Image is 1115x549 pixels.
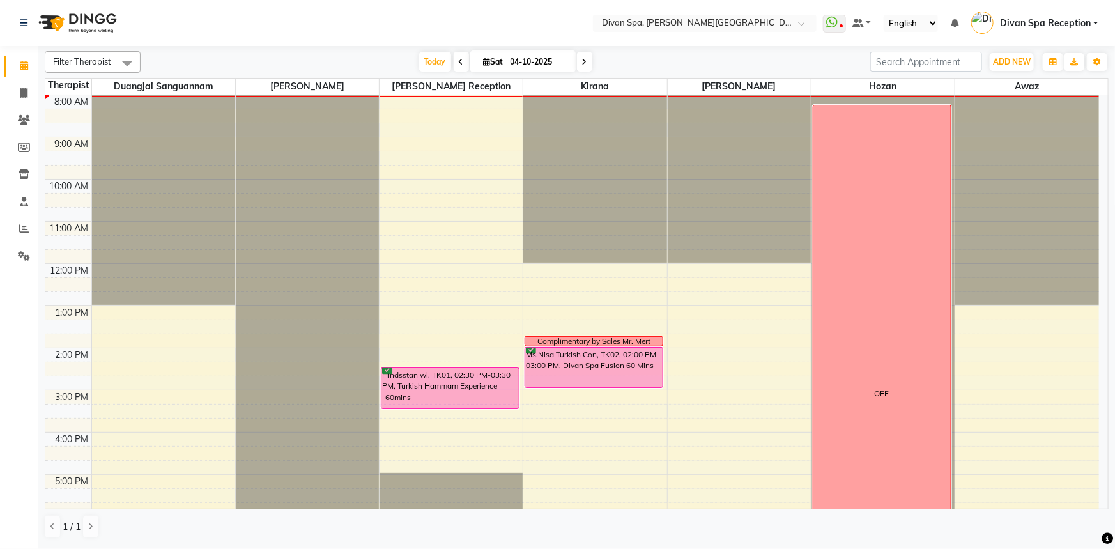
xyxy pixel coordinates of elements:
div: 12:00 PM [48,264,91,277]
span: Hozan [811,79,955,95]
div: 9:00 AM [52,137,91,151]
span: Filter Therapist [53,56,111,66]
span: Divan Spa Reception [1000,17,1091,30]
div: 8:00 AM [52,95,91,109]
span: Today [419,52,451,72]
div: 2:00 PM [53,348,91,362]
span: 1 / 1 [63,520,81,534]
div: 3:00 PM [53,390,91,404]
div: OFF [875,388,889,399]
div: Therapist [45,79,91,92]
span: Awaz [955,79,1099,95]
div: Ms.Nisa Turkish Con, TK02, 02:00 PM-03:00 PM, Divan Spa Fusion 60 Mins [525,348,663,387]
div: 1:00 PM [53,306,91,320]
input: 2025-10-04 [507,52,571,72]
span: ADD NEW [993,57,1031,66]
div: Complimentary by Sales Mr. Mert [537,336,650,347]
span: [PERSON_NAME] Reception [380,79,523,95]
img: logo [33,5,120,41]
span: Sat [481,57,507,66]
div: 4:00 PM [53,433,91,446]
div: Hindsstan wl, TK01, 02:30 PM-03:30 PM, Turkish Hammam Experience -60mins [381,368,519,408]
input: Search Appointment [870,52,982,72]
span: Duangjai Sanguannam [92,79,235,95]
div: 11:00 AM [47,222,91,235]
button: ADD NEW [990,53,1034,71]
div: 10:00 AM [47,180,91,193]
span: kirana [523,79,666,95]
span: [PERSON_NAME] [668,79,811,95]
div: 5:00 PM [53,475,91,488]
img: Divan Spa Reception [971,12,994,34]
span: [PERSON_NAME] [236,79,379,95]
